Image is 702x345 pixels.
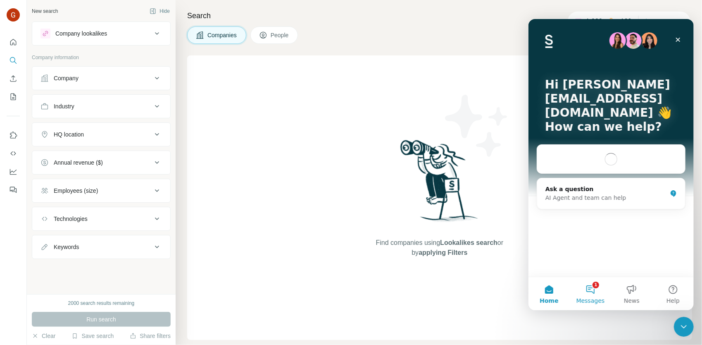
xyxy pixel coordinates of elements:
div: Industry [54,102,74,110]
p: Company information [32,54,171,61]
img: Surfe Illustration - Woman searching with binoculars [397,138,483,230]
button: Dashboard [7,164,20,179]
h4: Search [187,10,692,22]
span: Companies [207,31,238,39]
button: Feedback [7,182,20,197]
iframe: Intercom live chat [528,19,694,310]
span: applying Filters [419,249,467,256]
button: Save search [71,332,114,340]
span: People [271,31,290,39]
div: Employees (size) [54,187,98,195]
button: Industry [32,96,170,116]
button: Annual revenue ($) [32,153,170,172]
button: Employees (size) [32,181,170,201]
button: Company lookalikes [32,24,170,43]
div: Technologies [54,215,88,223]
button: Clear [32,332,55,340]
span: Find companies using or by [374,238,506,258]
span: Lookalikes search [440,239,497,246]
div: Annual revenue ($) [54,158,103,167]
div: Company lookalikes [55,29,107,38]
img: Avatar [7,8,20,22]
div: Company [54,74,79,82]
button: Share filters [130,332,171,340]
button: Quick start [7,35,20,50]
iframe: Intercom live chat [674,317,694,337]
div: 2000 search results remaining [68,299,135,307]
p: 100 [621,17,632,26]
button: Search [7,53,20,68]
div: New search [32,7,58,15]
button: Use Surfe on LinkedIn [7,128,20,143]
button: Keywords [32,237,170,257]
p: 1,032 [586,17,602,26]
button: HQ location [32,125,170,144]
button: Use Surfe API [7,146,20,161]
button: Technologies [32,209,170,229]
button: Hide [144,5,176,17]
div: Keywords [54,243,79,251]
button: My lists [7,89,20,104]
button: Enrich CSV [7,71,20,86]
button: Buy credits [645,16,684,27]
button: Company [32,68,170,88]
img: Surfe Illustration - Stars [440,89,514,163]
div: HQ location [54,130,84,139]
